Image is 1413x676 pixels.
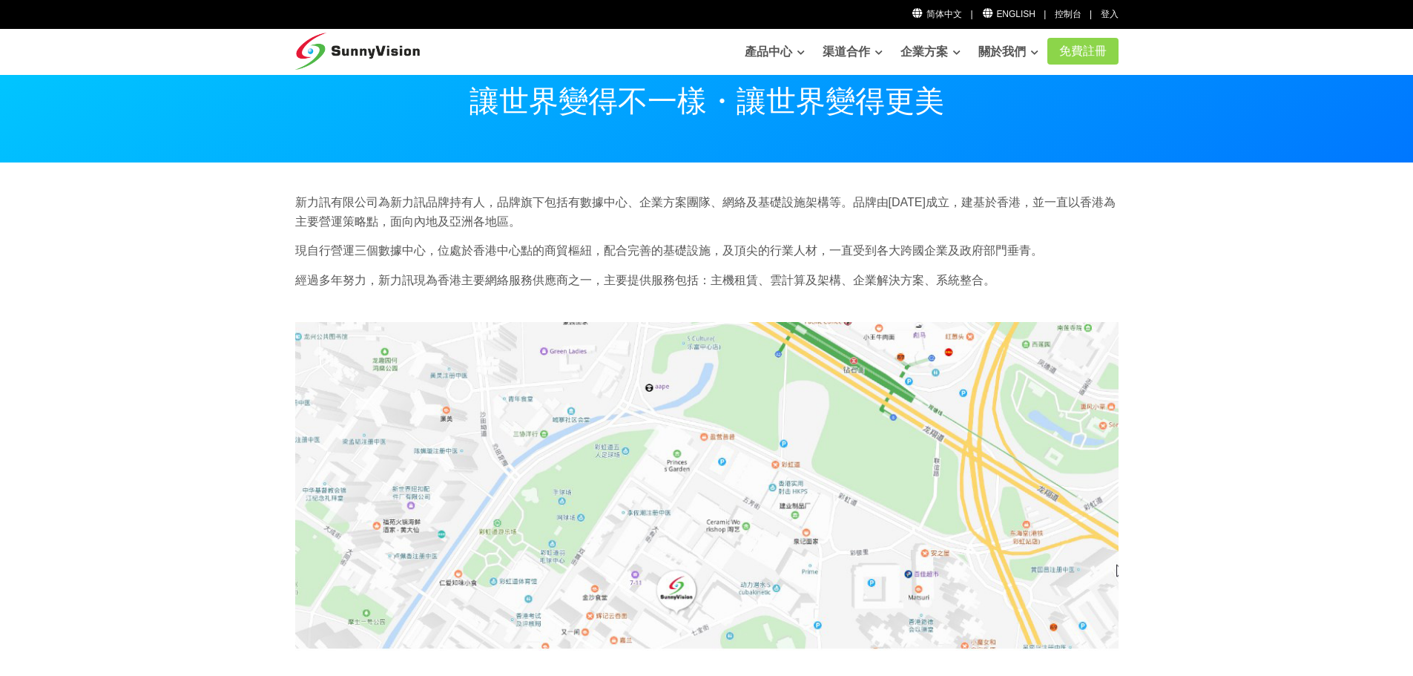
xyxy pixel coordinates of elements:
a: 登入 [1101,9,1119,19]
a: 企業方案 [900,37,961,67]
p: 經過多年努力，新力訊現為香港主要網絡服務供應商之一，主要提供服務包括：主機租賃、雲計算及架構、企業解決方案、系統整合。 [295,271,1119,290]
li: | [970,7,972,22]
a: 简体中文 [912,9,963,19]
a: 控制台 [1055,9,1081,19]
li: | [1044,7,1046,22]
a: English [981,9,1035,19]
a: 渠道合作 [823,37,883,67]
p: 新力訊有限公司為新力訊品牌持有人，品牌旗下包括有數據中心、企業方案團隊、網絡及基礎設施架構等。品牌由[DATE]成立，建基於香港，並一直以香港為主要營運策略點，面向內地及亞洲各地區。 [295,193,1119,231]
li: | [1090,7,1092,22]
a: 關於我們 [978,37,1038,67]
a: 免費註冊 [1047,38,1119,65]
a: 產品中心 [745,37,805,67]
img: How to visit SunnyVision? [295,322,1119,650]
p: 現自行營運三個數據中心，位處於香港中心點的商貿樞紐，配合完善的基礎設施，及頂尖的行業人材，一直受到各大跨國企業及政府部門垂青。 [295,241,1119,260]
p: 讓世界變得不一樣・讓世界變得更美 [295,86,1119,116]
